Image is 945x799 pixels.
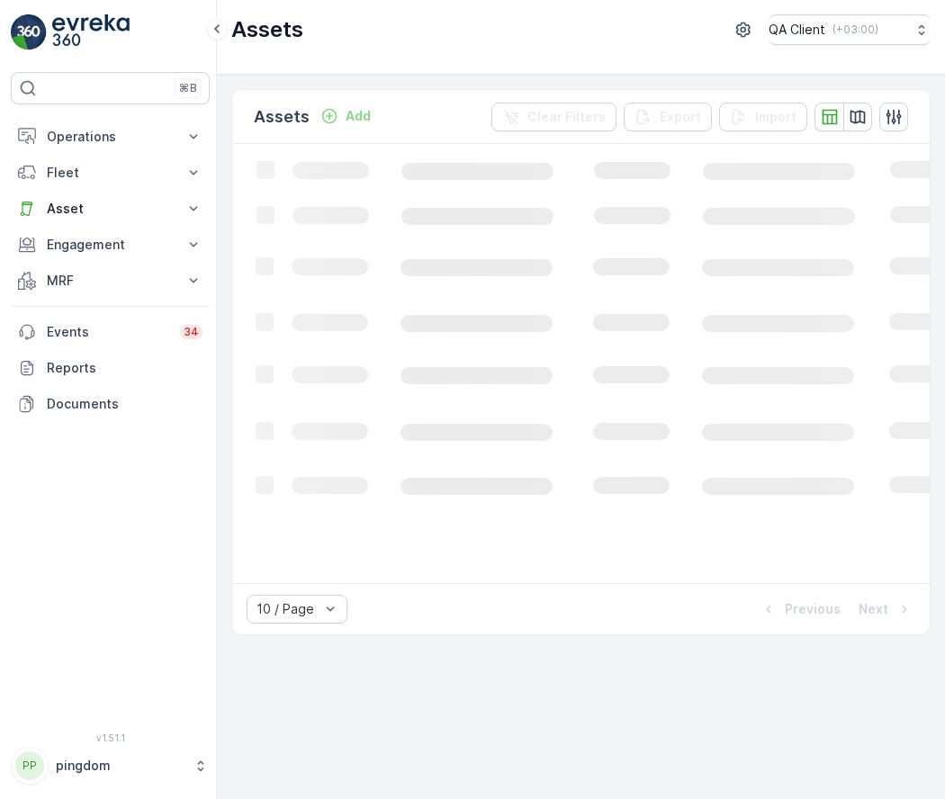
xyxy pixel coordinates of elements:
button: Asset [11,191,210,227]
button: Export [624,103,712,131]
p: Assets [254,104,310,130]
p: pingdom [56,757,184,775]
p: Reports [47,359,202,377]
p: 34 [184,325,199,339]
button: Clear Filters [491,103,616,131]
p: Documents [47,395,202,413]
a: Documents [11,386,210,422]
p: Assets [231,15,303,44]
button: Engagement [11,227,210,263]
p: MRF [47,272,174,290]
button: Operations [11,119,210,155]
p: Events [47,323,169,341]
button: MRF [11,263,210,299]
p: QA Client [769,21,825,39]
p: ( +03:00 ) [832,22,878,37]
button: QA Client(+03:00) [769,14,931,45]
p: Fleet [47,164,174,182]
p: Clear Filters [527,108,606,126]
button: Next [857,598,915,620]
button: Add [313,105,378,127]
span: v 1.51.1 [11,732,210,743]
p: ⌘B [179,81,197,95]
p: Engagement [47,236,174,254]
div: PP [15,751,44,780]
a: Events34 [11,314,210,350]
button: PPpingdom [11,747,210,785]
p: Import [755,108,796,126]
p: Previous [785,600,841,618]
button: Previous [758,598,842,620]
p: Operations [47,128,174,146]
img: logo [11,14,47,50]
img: logo_light-DOdMpM7g.png [52,14,130,50]
button: Import [719,103,807,131]
button: Fleet [11,155,210,191]
p: Export [660,108,701,126]
p: Asset [47,200,174,218]
p: Next [859,600,888,618]
p: Add [346,107,371,125]
a: Reports [11,350,210,386]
